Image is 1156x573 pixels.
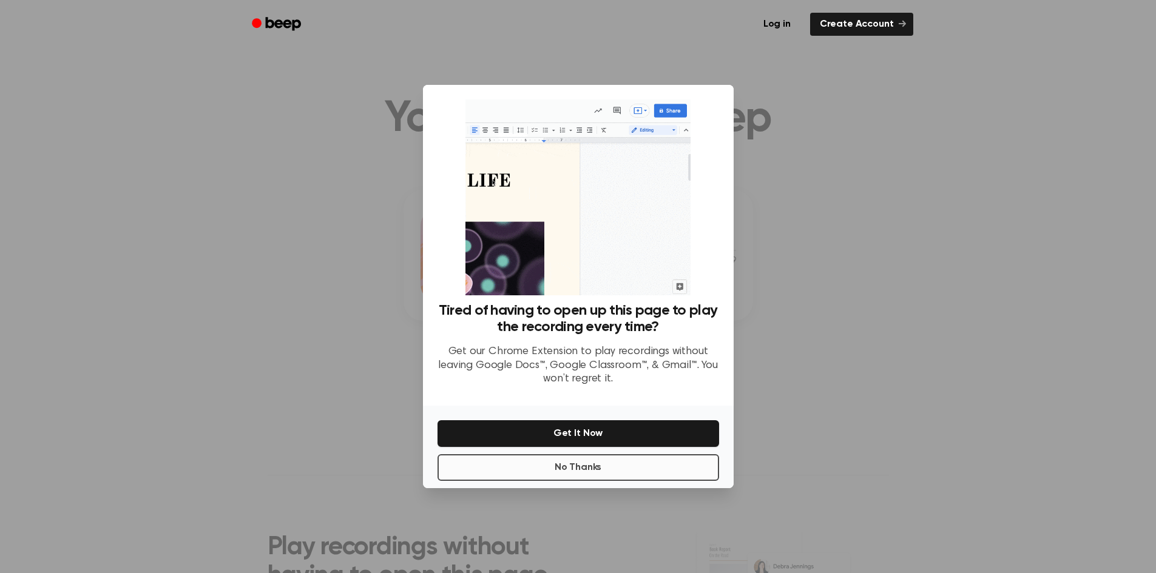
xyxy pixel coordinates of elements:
a: Beep [243,13,312,36]
a: Log in [751,10,803,38]
p: Get our Chrome Extension to play recordings without leaving Google Docs™, Google Classroom™, & Gm... [438,345,719,386]
button: Get It Now [438,420,719,447]
a: Create Account [810,13,913,36]
h3: Tired of having to open up this page to play the recording every time? [438,303,719,335]
img: Beep extension in action [465,99,691,295]
button: No Thanks [438,454,719,481]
